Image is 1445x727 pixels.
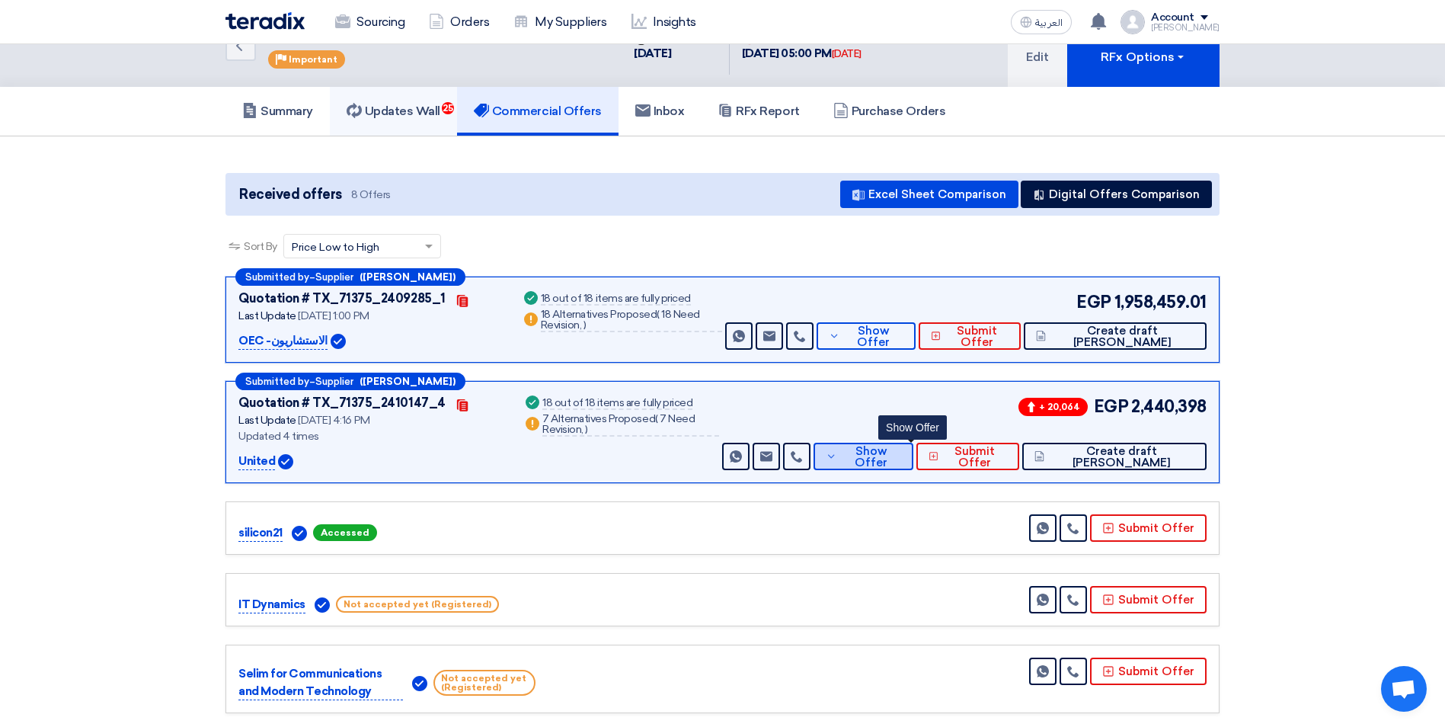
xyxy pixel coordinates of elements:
[235,268,465,286] div: –
[292,239,379,255] span: Price Low to High
[244,239,277,255] span: Sort By
[347,104,440,119] h5: Updates Wall
[412,676,427,691] img: Verified Account
[238,428,504,444] div: Updated 4 times
[832,46,862,62] div: [DATE]
[585,423,588,436] span: )
[1011,10,1072,34] button: العربية
[235,373,465,390] div: –
[442,102,454,114] span: 25
[541,293,691,306] div: 18 out of 18 items are fully priced
[239,184,342,205] span: Received offers
[1090,514,1207,542] button: Submit Offer
[315,597,330,613] img: Verified Account
[1114,290,1207,315] span: 1,958,459.01
[657,308,660,321] span: (
[315,272,353,282] span: Supplier
[1022,443,1207,470] button: Create draft [PERSON_NAME]
[298,309,369,322] span: [DATE] 1:00 PM
[542,414,719,437] div: 7 Alternatives Proposed
[238,332,328,351] p: OEC -الاستشاريون
[701,87,816,136] a: RFx Report
[238,596,305,614] p: IT Dynamics
[542,412,695,436] span: 7 Need Revision,
[1076,290,1111,315] span: EGP
[916,443,1019,470] button: Submit Offer
[1067,5,1220,87] button: RFx Options
[351,187,391,202] span: 8 Offers
[1050,325,1194,348] span: Create draft [PERSON_NAME]
[1021,181,1212,208] button: Digital Offers Comparison
[292,526,307,541] img: Verified Account
[457,87,619,136] a: Commercial Offers
[360,376,456,386] b: ([PERSON_NAME])
[1094,394,1129,419] span: EGP
[225,12,305,30] img: Teradix logo
[238,290,446,308] div: Quotation # TX_71375_2409285_1
[583,319,587,331] span: )
[1090,586,1207,613] button: Submit Offer
[1121,10,1145,34] img: profile_test.png
[501,5,619,39] a: My Suppliers
[238,309,296,322] span: Last Update
[1008,5,1067,87] button: Edit
[238,414,296,427] span: Last Update
[474,104,602,119] h5: Commercial Offers
[942,446,1006,469] span: Submit Offer
[718,104,799,119] h5: RFx Report
[878,415,947,440] div: Show Offer
[541,309,722,332] div: 18 Alternatives Proposed
[619,5,708,39] a: Insights
[330,87,457,136] a: Updates Wall25
[635,104,685,119] h5: Inbox
[841,446,901,469] span: Show Offer
[814,443,913,470] button: Show Offer
[433,670,535,696] span: Not accepted yet (Registered)
[417,5,501,39] a: Orders
[225,87,330,136] a: Summary
[1151,24,1220,32] div: [PERSON_NAME]
[238,453,275,471] p: United
[1090,658,1207,685] button: Submit Offer
[1101,48,1187,66] div: RFx Options
[634,45,717,62] div: [DATE]
[323,5,417,39] a: Sourcing
[278,454,293,469] img: Verified Account
[844,325,903,348] span: Show Offer
[542,398,692,410] div: 18 out of 18 items are fully priced
[817,322,916,350] button: Show Offer
[1131,394,1207,419] span: 2,440,398
[1024,322,1207,350] button: Create draft [PERSON_NAME]
[840,181,1018,208] button: Excel Sheet Comparison
[1381,666,1427,712] div: Open chat
[242,104,313,119] h5: Summary
[298,414,369,427] span: [DATE] 4:16 PM
[1018,398,1088,416] span: + 20,064
[1048,446,1194,469] span: Create draft [PERSON_NAME]
[315,376,353,386] span: Supplier
[245,376,309,386] span: Submitted by
[655,412,658,425] span: (
[1151,11,1194,24] div: Account
[360,272,456,282] b: ([PERSON_NAME])
[919,322,1021,350] button: Submit Offer
[313,524,377,541] span: Accessed
[336,596,499,613] span: Not accepted yet (Registered)
[742,45,862,62] div: [DATE] 05:00 PM
[331,334,346,349] img: Verified Account
[245,272,309,282] span: Submitted by
[619,87,702,136] a: Inbox
[945,325,1009,348] span: Submit Offer
[833,104,946,119] h5: Purchase Orders
[238,665,403,700] p: Selim for Communications and Modern Technology
[1035,18,1063,28] span: العربية
[238,524,283,543] p: silicon21
[238,394,446,412] div: Quotation # TX_71375_2410147_4
[817,87,963,136] a: Purchase Orders
[541,308,700,331] span: 18 Need Revision,
[289,54,337,65] span: Important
